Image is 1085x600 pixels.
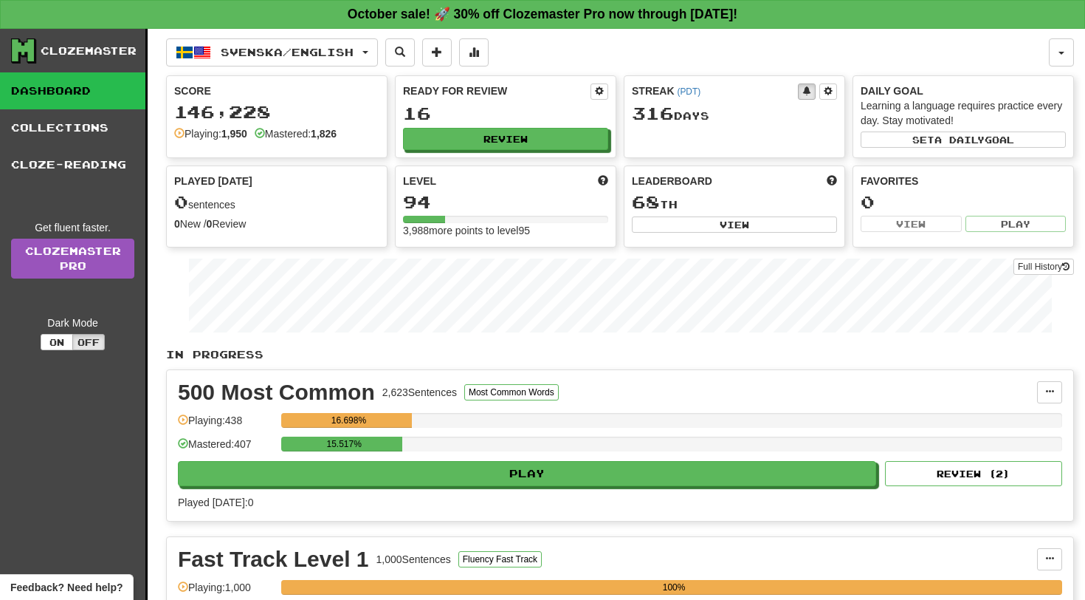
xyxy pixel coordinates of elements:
[174,103,379,121] div: 146,228
[178,461,876,486] button: Play
[221,128,247,140] strong: 1,950
[403,193,608,211] div: 94
[174,193,379,212] div: sentences
[166,347,1074,362] p: In Progress
[286,580,1062,595] div: 100%
[632,104,837,123] div: Day s
[166,38,378,67] button: Svenska/English
[385,38,415,67] button: Search sentences
[72,334,105,350] button: Off
[286,413,411,428] div: 16.698%
[403,104,608,123] div: 16
[382,385,457,400] div: 2,623 Sentences
[632,174,712,188] span: Leaderboard
[41,334,73,350] button: On
[598,174,608,188] span: Score more points to level up
[311,128,337,140] strong: 1,826
[11,239,134,279] a: ClozemasterPro
[286,437,402,451] div: 15.517%
[458,551,542,567] button: Fluency Fast Track
[459,38,489,67] button: More stats
[174,191,188,212] span: 0
[861,193,1066,211] div: 0
[827,174,837,188] span: This week in points, UTC
[178,437,274,461] div: Mastered: 407
[464,384,559,400] button: Most Common Words
[422,38,452,67] button: Add sentence to collection
[178,413,274,437] div: Playing: 438
[632,103,674,123] span: 316
[207,218,213,230] strong: 0
[376,552,451,567] div: 1,000 Sentences
[178,497,253,508] span: Played [DATE]: 0
[174,174,252,188] span: Played [DATE]
[632,193,837,212] div: th
[10,580,123,595] span: Open feedback widget
[861,83,1066,98] div: Daily Goal
[861,216,962,232] button: View
[632,217,837,233] button: View
[1013,259,1074,275] button: Full History
[174,218,180,230] strong: 0
[11,220,134,235] div: Get fluent faster.
[41,44,137,58] div: Clozemaster
[178,548,369,570] div: Fast Track Level 1
[403,128,608,150] button: Review
[885,461,1062,486] button: Review (2)
[965,216,1067,232] button: Play
[403,223,608,238] div: 3,988 more points to level 95
[11,316,134,330] div: Dark Mode
[861,98,1066,128] div: Learning a language requires practice every day. Stay motivated!
[174,83,379,98] div: Score
[632,83,798,98] div: Streak
[861,174,1066,188] div: Favorites
[174,126,247,141] div: Playing:
[221,46,354,58] span: Svenska / English
[178,381,375,403] div: 500 Most Common
[255,126,337,141] div: Mastered:
[677,86,700,97] a: (PDT)
[174,217,379,231] div: New / Review
[861,132,1066,148] button: Seta dailygoal
[403,83,590,98] div: Ready for Review
[403,174,436,188] span: Level
[934,134,985,145] span: a daily
[632,191,660,212] span: 68
[348,7,737,21] strong: October sale! 🚀 30% off Clozemaster Pro now through [DATE]!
